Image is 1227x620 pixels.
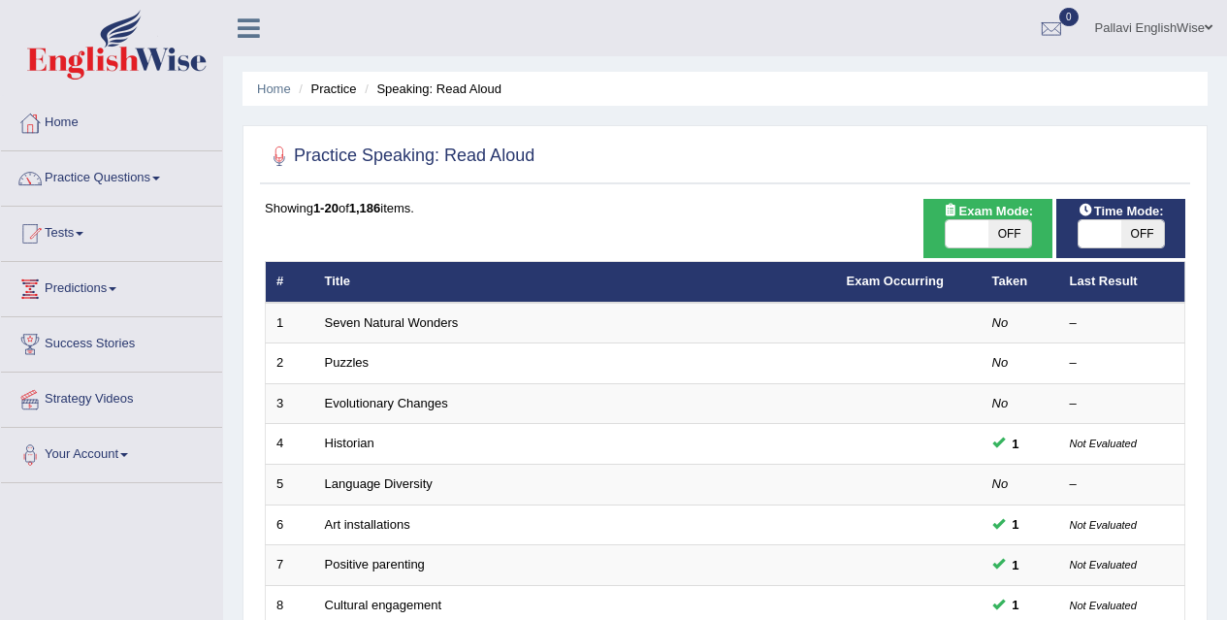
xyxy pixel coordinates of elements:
a: Puzzles [325,355,370,370]
em: No [992,355,1009,370]
div: – [1070,395,1175,413]
span: Exam Mode: [936,201,1041,221]
td: 2 [266,343,314,384]
span: OFF [1121,220,1164,247]
a: Practice Questions [1,151,222,200]
span: OFF [988,220,1031,247]
b: 1,186 [349,201,381,215]
span: You can still take this question [1005,595,1027,615]
a: Strategy Videos [1,373,222,421]
a: Predictions [1,262,222,310]
em: No [992,396,1009,410]
em: No [992,315,1009,330]
a: Cultural engagement [325,598,442,612]
b: 1-20 [313,201,339,215]
div: – [1070,314,1175,333]
td: 5 [266,465,314,506]
th: Taken [982,262,1059,303]
a: Language Diversity [325,476,433,491]
a: Seven Natural Wonders [325,315,459,330]
a: Art installations [325,517,410,532]
small: Not Evaluated [1070,559,1137,571]
td: 1 [266,303,314,343]
td: 6 [266,505,314,545]
a: Home [1,96,222,145]
th: # [266,262,314,303]
td: 4 [266,424,314,465]
a: Historian [325,436,374,450]
a: Success Stories [1,317,222,366]
a: Evolutionary Changes [325,396,448,410]
div: – [1070,354,1175,373]
a: Home [257,82,291,96]
th: Title [314,262,836,303]
a: Positive parenting [325,557,425,571]
div: Show exams occurring in exams [923,199,1052,258]
em: No [992,476,1009,491]
span: You can still take this question [1005,514,1027,535]
a: Tests [1,207,222,255]
li: Speaking: Read Aloud [360,80,501,98]
td: 7 [266,545,314,586]
div: Showing of items. [265,199,1185,217]
li: Practice [294,80,356,98]
small: Not Evaluated [1070,519,1137,531]
td: 3 [266,383,314,424]
small: Not Evaluated [1070,600,1137,611]
span: You can still take this question [1005,434,1027,454]
span: 0 [1059,8,1079,26]
h2: Practice Speaking: Read Aloud [265,142,534,171]
span: You can still take this question [1005,555,1027,575]
div: – [1070,475,1175,494]
a: Exam Occurring [847,274,944,288]
span: Time Mode: [1071,201,1172,221]
small: Not Evaluated [1070,438,1137,449]
th: Last Result [1059,262,1185,303]
a: Your Account [1,428,222,476]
